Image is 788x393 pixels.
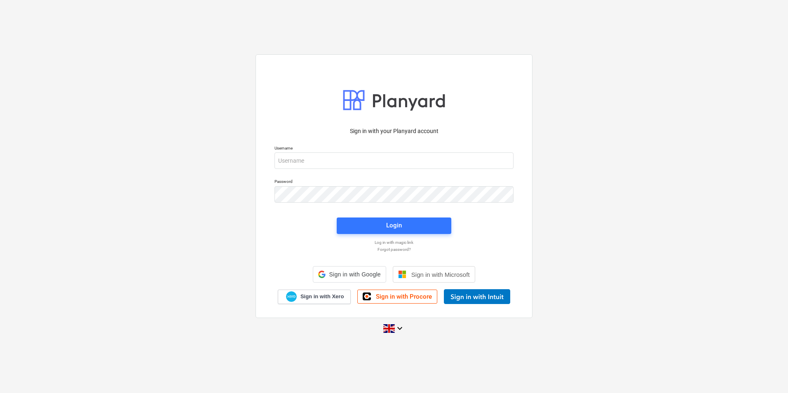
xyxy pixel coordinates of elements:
[398,270,406,278] img: Microsoft logo
[313,266,386,283] div: Sign in with Google
[274,145,514,152] p: Username
[411,271,470,278] span: Sign in with Microsoft
[270,247,518,252] a: Forgot password?
[329,271,380,278] span: Sign in with Google
[376,293,432,300] span: Sign in with Procore
[274,179,514,186] p: Password
[286,291,297,302] img: Xero logo
[300,293,344,300] span: Sign in with Xero
[337,218,451,234] button: Login
[274,127,514,136] p: Sign in with your Planyard account
[395,323,405,333] i: keyboard_arrow_down
[278,290,351,304] a: Sign in with Xero
[274,152,514,169] input: Username
[357,290,437,304] a: Sign in with Procore
[270,240,518,245] a: Log in with magic link
[386,220,402,231] div: Login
